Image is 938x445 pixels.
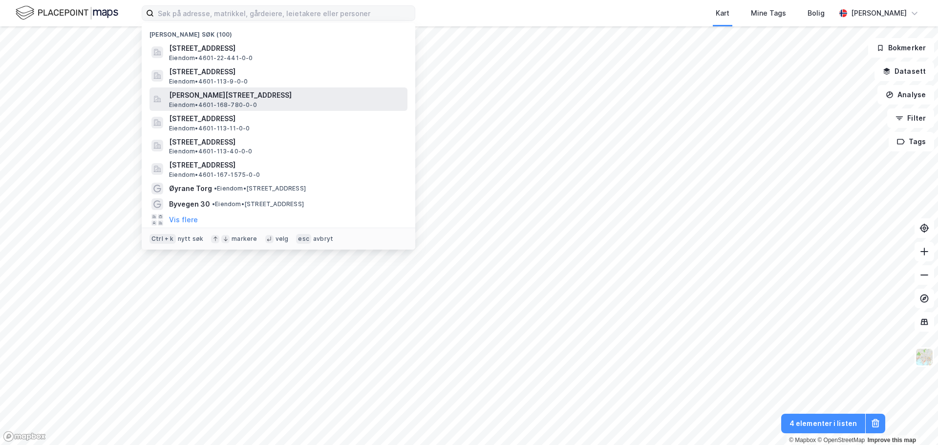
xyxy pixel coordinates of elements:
button: 4 elementer i listen [781,414,865,433]
span: [STREET_ADDRESS] [169,66,404,78]
div: velg [276,235,289,243]
button: Vis flere [169,214,198,226]
div: [PERSON_NAME] [851,7,907,19]
span: Eiendom • [STREET_ADDRESS] [212,200,304,208]
div: Bolig [808,7,825,19]
span: Eiendom • 4601-113-9-0-0 [169,78,248,85]
input: Søk på adresse, matrikkel, gårdeiere, leietakere eller personer [154,6,415,21]
span: • [214,185,217,192]
img: Z [915,348,934,366]
iframe: Chat Widget [889,398,938,445]
a: Mapbox homepage [3,431,46,442]
div: Kart [716,7,729,19]
span: Øyrane Torg [169,183,212,194]
button: Analyse [877,85,934,105]
button: Bokmerker [868,38,934,58]
img: logo.f888ab2527a4732fd821a326f86c7f29.svg [16,4,118,21]
div: [PERSON_NAME] søk (100) [142,23,415,41]
span: [STREET_ADDRESS] [169,159,404,171]
div: avbryt [313,235,333,243]
span: [STREET_ADDRESS] [169,113,404,125]
div: nytt søk [178,235,204,243]
span: Eiendom • 4601-168-780-0-0 [169,101,257,109]
div: Mine Tags [751,7,786,19]
span: Eiendom • 4601-167-1575-0-0 [169,171,260,179]
button: Filter [887,108,934,128]
span: • [212,200,215,208]
div: Ctrl + k [149,234,176,244]
a: Improve this map [868,437,916,444]
span: Eiendom • 4601-113-40-0-0 [169,148,253,155]
button: Datasett [874,62,934,81]
span: Eiendom • 4601-22-441-0-0 [169,54,253,62]
a: OpenStreetMap [817,437,865,444]
span: Eiendom • [STREET_ADDRESS] [214,185,306,192]
div: esc [296,234,311,244]
button: Tags [889,132,934,151]
span: Byvegen 30 [169,198,210,210]
div: Kontrollprogram for chat [889,398,938,445]
span: [STREET_ADDRESS] [169,42,404,54]
span: [PERSON_NAME][STREET_ADDRESS] [169,89,404,101]
span: [STREET_ADDRESS] [169,136,404,148]
div: markere [232,235,257,243]
a: Mapbox [789,437,816,444]
span: Eiendom • 4601-113-11-0-0 [169,125,250,132]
